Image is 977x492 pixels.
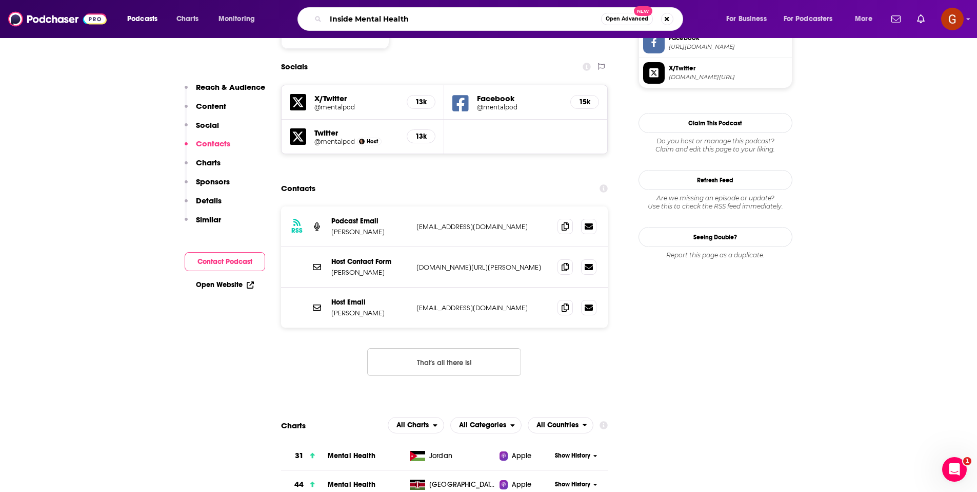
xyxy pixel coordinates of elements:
[281,442,328,470] a: 31
[185,215,221,234] button: Similar
[429,480,496,490] span: Kenya
[669,43,788,51] span: https://www.facebook.com/mentalpod
[551,480,601,489] button: Show History
[669,73,788,81] span: twitter.com/mentalpod
[719,11,780,27] button: open menu
[396,422,429,429] span: All Charts
[450,417,522,433] h2: Categories
[331,298,408,307] p: Host Email
[8,9,107,29] img: Podchaser - Follow, Share and Rate Podcasts
[416,222,550,231] p: [EMAIL_ADDRESS][DOMAIN_NAME]
[281,57,308,77] h2: Socials
[314,138,355,145] a: @mentalpod
[726,12,767,26] span: For Business
[477,93,562,103] h5: Facebook
[639,251,792,259] div: Report this page as a duplicate.
[196,177,230,186] p: Sponsors
[196,82,265,92] p: Reach & Audience
[331,309,408,317] p: [PERSON_NAME]
[281,421,306,430] h2: Charts
[326,11,601,27] input: Search podcasts, credits, & more...
[579,98,590,106] h5: 15k
[942,457,967,482] iframe: Intercom live chat
[294,479,304,490] h3: 44
[127,12,157,26] span: Podcasts
[855,12,872,26] span: More
[941,8,964,30] img: User Profile
[429,451,452,461] span: Jordan
[634,6,652,16] span: New
[295,450,304,462] h3: 31
[196,120,219,130] p: Social
[639,194,792,211] div: Are we missing an episode or update? Use this to check the RSS feed immediately.
[307,7,693,31] div: Search podcasts, credits, & more...
[639,170,792,190] button: Refresh Feed
[406,451,500,461] a: Jordan
[528,417,594,433] button: open menu
[331,268,408,277] p: [PERSON_NAME]
[314,93,399,103] h5: X/Twitter
[415,132,427,141] h5: 13k
[196,101,226,111] p: Content
[601,13,653,25] button: Open AdvancedNew
[643,32,788,53] a: Facebook[URL][DOMAIN_NAME]
[450,417,522,433] button: open menu
[185,196,222,215] button: Details
[536,422,579,429] span: All Countries
[941,8,964,30] button: Show profile menu
[196,139,230,148] p: Contacts
[887,10,905,28] a: Show notifications dropdown
[848,11,885,27] button: open menu
[406,480,500,490] a: [GEOGRAPHIC_DATA]
[643,62,788,84] a: X/Twitter[DOMAIN_NAME][URL]
[196,158,221,167] p: Charts
[512,451,531,461] span: Apple
[281,179,315,198] h2: Contacts
[639,227,792,247] a: Seeing Double?
[218,12,255,26] span: Monitoring
[416,263,550,272] p: [DOMAIN_NAME][URL][PERSON_NAME]
[963,457,971,465] span: 1
[176,12,198,26] span: Charts
[415,98,427,106] h5: 13k
[639,137,792,154] div: Claim and edit this page to your liking.
[185,101,226,120] button: Content
[777,11,848,27] button: open menu
[639,113,792,133] button: Claim This Podcast
[314,103,399,111] h5: @mentalpod
[388,417,444,433] h2: Platforms
[500,451,551,461] a: Apple
[784,12,833,26] span: For Podcasters
[388,417,444,433] button: open menu
[555,480,590,489] span: Show History
[606,16,648,22] span: Open Advanced
[196,196,222,205] p: Details
[639,137,792,145] span: Do you host or manage this podcast?
[185,158,221,177] button: Charts
[120,11,171,27] button: open menu
[331,228,408,236] p: [PERSON_NAME]
[185,120,219,139] button: Social
[328,451,375,460] a: Mental Health
[913,10,929,28] a: Show notifications dropdown
[185,252,265,271] button: Contact Podcast
[331,257,408,266] p: Host Contact Form
[314,128,399,138] h5: Twitter
[211,11,268,27] button: open menu
[941,8,964,30] span: Logged in as gcunningham
[359,139,365,144] img: Paul Gilmartin
[291,226,303,235] h3: RSS
[170,11,205,27] a: Charts
[185,177,230,196] button: Sponsors
[331,217,408,225] p: Podcast Email
[528,417,594,433] h2: Countries
[185,139,230,158] button: Contacts
[477,103,562,111] a: @mentalpod
[367,348,521,376] button: Nothing here.
[328,480,375,489] a: Mental Health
